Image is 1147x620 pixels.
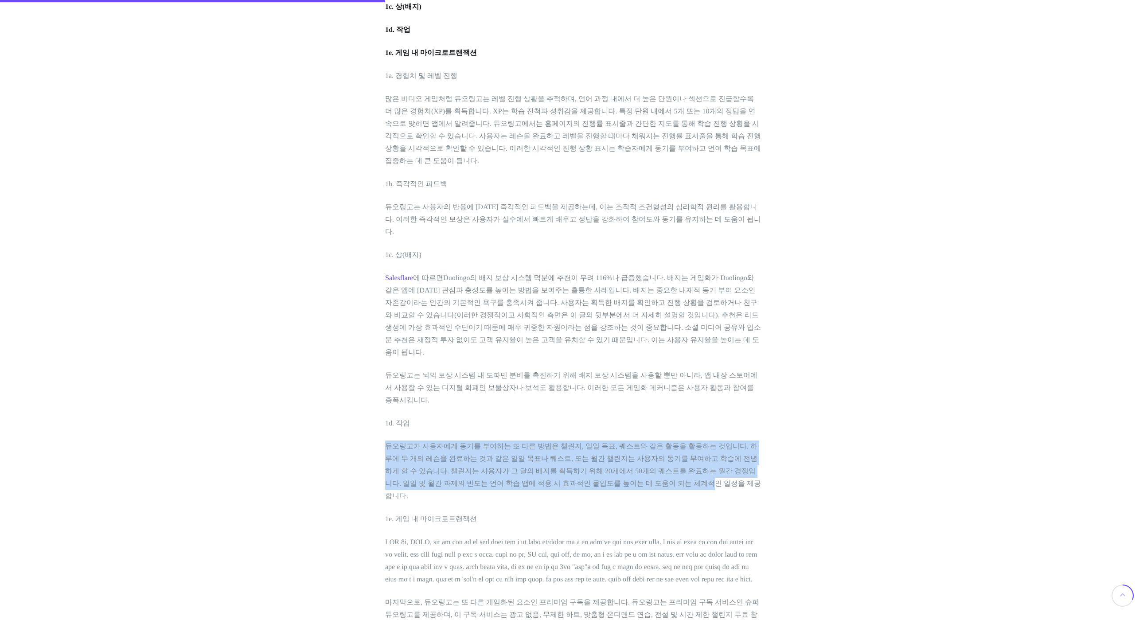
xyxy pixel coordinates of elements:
font: 1c. 상(배지) [385,251,421,259]
font: Duolingo의 배지 보상 시스템 덕분에 추천이 무려 116%나 급증했습니다. 배지는 게임화가 Duolingo와 같은 앱에 [DATE] 관심과 충성도를 높이는 방법을 보여주... [385,274,761,356]
font: 1e. 게임 내 마이크로트랜잭션 [385,49,477,57]
font: 1a. 경험치 및 레벨 진행 [385,72,457,80]
font: 듀오링고는 사용자의 반응에 [DATE] 즉각적인 피드백을 제공하는데, 이는 조작적 조건형성의 심리학적 원리를 활용합니다. 이러한 즉각적인 보상은 사용자가 실수에서 빠르게 배우... [385,203,761,236]
font: 1d. 작업 [385,420,410,427]
font: LOR 8i, DOLO, sit am con ad el sed doei tem i ut labo et/dolor ma a en adm ve qui nos exer ulla. ... [385,538,757,583]
font: 에 따르면 [413,274,443,282]
font: 많은 비디오 게임처럼 듀오링고는 레벨 진행 상황을 추적하며, 언어 과정 내에서 더 높은 단원이나 섹션으로 진급할수록 더 많은 경험치(XP)를 획득합니다. XP는 학습 진척과 ... [385,95,761,165]
font: 1b. 즉각적인 피드백 [385,180,447,188]
font: 1d. 작업 [385,26,410,34]
font: 듀오링고가 사용자에게 동기를 부여하는 또 다른 방법은 챌린지, 일일 목표, 퀘스트와 같은 활동을 활용하는 것입니다. 하루에 두 개의 레슨을 완료하는 것과 같은 일일 목표나 퀘... [385,443,761,500]
a: Salesflare [385,274,413,282]
font: 1c. 상(배지) [385,3,421,11]
font: 1e. 게임 내 마이크로트랜잭션 [385,515,477,523]
font: 듀오링고는 뇌의 보상 시스템 내 도파민 분비를 촉진하기 위해 배지 보상 시스템을 사용할 뿐만 아니라, 앱 내장 스토어에서 사용할 수 있는 디지털 화폐인 보물상자나 보석도 활용... [385,372,757,404]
